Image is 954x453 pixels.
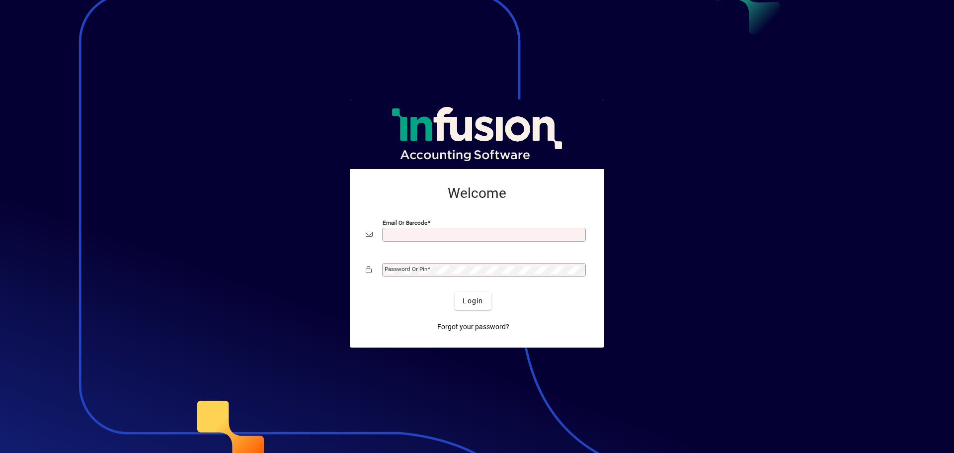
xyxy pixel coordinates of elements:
[366,185,588,202] h2: Welcome
[383,219,427,226] mat-label: Email or Barcode
[463,296,483,306] span: Login
[455,292,491,310] button: Login
[433,318,513,336] a: Forgot your password?
[437,322,509,332] span: Forgot your password?
[385,266,427,272] mat-label: Password or Pin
